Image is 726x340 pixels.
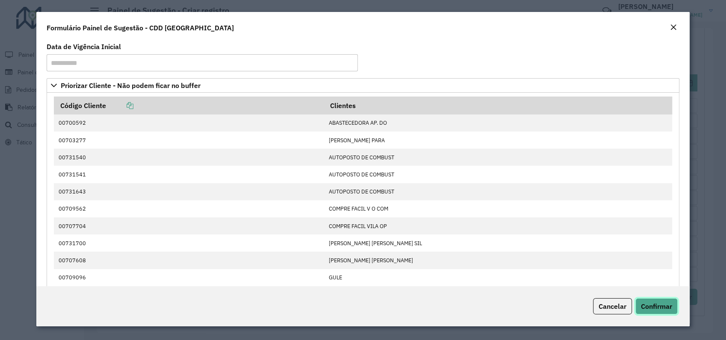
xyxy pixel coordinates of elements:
span: Priorizar Cliente - Não podem ficar no buffer [61,82,201,89]
button: Confirmar [635,298,678,314]
td: 00700592 [54,114,324,132]
a: Priorizar Cliente - Não podem ficar no buffer [47,78,679,93]
td: 00731700 [54,234,324,252]
th: Código Cliente [54,97,324,114]
td: AUTOPOSTO DE COMBUST [324,183,672,200]
td: [PERSON_NAME] [PERSON_NAME] [324,286,672,303]
a: Copiar [106,101,133,110]
td: ABASTECEDORA AP. DO [324,114,672,132]
button: Close [667,22,679,33]
td: GULE [324,269,672,286]
td: 00704703 [54,286,324,303]
td: AUTOPOSTO DE COMBUST [324,149,672,166]
td: 00707608 [54,252,324,269]
th: Clientes [324,97,672,114]
span: Cancelar [599,302,626,311]
button: Cancelar [593,298,632,314]
td: [PERSON_NAME] PARA [324,132,672,149]
td: 00709096 [54,269,324,286]
td: COMPRE FACIL VILA OP [324,217,672,234]
td: AUTOPOSTO DE COMBUST [324,166,672,183]
td: 00703277 [54,132,324,149]
td: 00709562 [54,200,324,217]
td: [PERSON_NAME] [PERSON_NAME] [324,252,672,269]
label: Data de Vigência Inicial [47,41,121,52]
td: 00731541 [54,166,324,183]
em: Fechar [670,24,677,31]
td: 00731643 [54,183,324,200]
h4: Formulário Painel de Sugestão - CDD [GEOGRAPHIC_DATA] [47,23,234,33]
td: 00707704 [54,217,324,234]
td: 00731540 [54,149,324,166]
td: [PERSON_NAME] [PERSON_NAME] SIL [324,234,672,252]
td: COMPRE FACIL V O COM [324,200,672,217]
span: Confirmar [641,302,672,311]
